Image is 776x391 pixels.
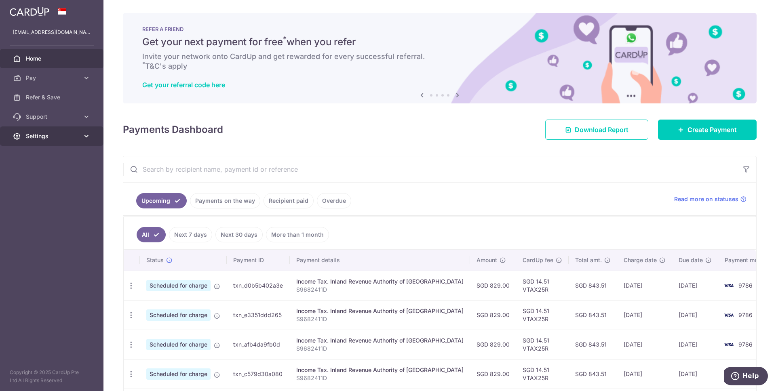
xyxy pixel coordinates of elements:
span: 9786 [738,311,753,318]
td: [DATE] [672,359,718,389]
img: RAF banner [123,13,757,103]
div: Income Tax. Inland Revenue Authority of [GEOGRAPHIC_DATA] [296,307,464,315]
h4: Payments Dashboard [123,122,223,137]
h6: Invite your network onto CardUp and get rewarded for every successful referral. T&C's apply [142,52,737,71]
p: S9682411D [296,315,464,323]
p: S9682411D [296,374,464,382]
td: SGD 843.51 [569,300,617,330]
span: Amount [477,256,497,264]
span: Refer & Save [26,93,79,101]
td: [DATE] [672,271,718,300]
p: S9682411D [296,286,464,294]
td: SGD 829.00 [470,300,516,330]
td: txn_c579d30a080 [227,359,290,389]
a: Next 7 days [169,227,212,242]
h5: Get your next payment for free when you refer [142,36,737,48]
span: Scheduled for charge [146,368,211,380]
span: 9786 [738,282,753,289]
a: Get your referral code here [142,81,225,89]
td: SGD 14.51 VTAX25R [516,300,569,330]
span: Pay [26,74,79,82]
img: Bank Card [721,281,737,290]
a: Download Report [545,120,648,140]
span: Charge date [624,256,657,264]
span: Total amt. [575,256,602,264]
span: Due date [679,256,703,264]
span: Scheduled for charge [146,280,211,291]
td: SGD 829.00 [470,359,516,389]
td: SGD 829.00 [470,330,516,359]
p: S9682411D [296,345,464,353]
a: Payments on the way [190,193,260,208]
th: Payment details [290,250,470,271]
span: 9786 [738,341,753,348]
span: Status [146,256,164,264]
p: [EMAIL_ADDRESS][DOMAIN_NAME] [13,28,91,36]
div: Income Tax. Inland Revenue Authority of [GEOGRAPHIC_DATA] [296,366,464,374]
a: Create Payment [658,120,757,140]
td: SGD 14.51 VTAX25R [516,271,569,300]
td: [DATE] [672,300,718,330]
td: [DATE] [617,359,672,389]
td: [DATE] [617,271,672,300]
td: txn_afb4da9fb0d [227,330,290,359]
span: Support [26,113,79,121]
a: Recipient paid [264,193,314,208]
img: Bank Card [721,310,737,320]
td: SGD 14.51 VTAX25R [516,330,569,359]
div: Income Tax. Inland Revenue Authority of [GEOGRAPHIC_DATA] [296,336,464,345]
td: [DATE] [672,330,718,359]
td: SGD 829.00 [470,271,516,300]
a: More than 1 month [266,227,329,242]
img: CardUp [10,6,49,16]
td: SGD 843.51 [569,271,617,300]
span: Read more on statuses [674,195,738,203]
span: Settings [26,132,79,140]
a: Read more on statuses [674,195,746,203]
a: Next 30 days [215,227,263,242]
td: SGD 843.51 [569,359,617,389]
span: Home [26,55,79,63]
span: Download Report [575,125,628,135]
td: SGD 14.51 VTAX25R [516,359,569,389]
td: SGD 843.51 [569,330,617,359]
a: All [137,227,166,242]
td: [DATE] [617,330,672,359]
td: txn_e3351ddd265 [227,300,290,330]
a: Upcoming [136,193,187,208]
td: txn_d0b5b402a3e [227,271,290,300]
a: Overdue [317,193,351,208]
span: Scheduled for charge [146,339,211,350]
th: Payment ID [227,250,290,271]
iframe: Opens a widget where you can find more information [724,367,768,387]
img: Bank Card [721,369,737,379]
input: Search by recipient name, payment id or reference [123,156,737,182]
span: CardUp fee [523,256,553,264]
img: Bank Card [721,340,737,349]
p: REFER A FRIEND [142,26,737,32]
div: Income Tax. Inland Revenue Authority of [GEOGRAPHIC_DATA] [296,277,464,286]
span: Create Payment [687,125,737,135]
td: [DATE] [617,300,672,330]
span: Scheduled for charge [146,309,211,321]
